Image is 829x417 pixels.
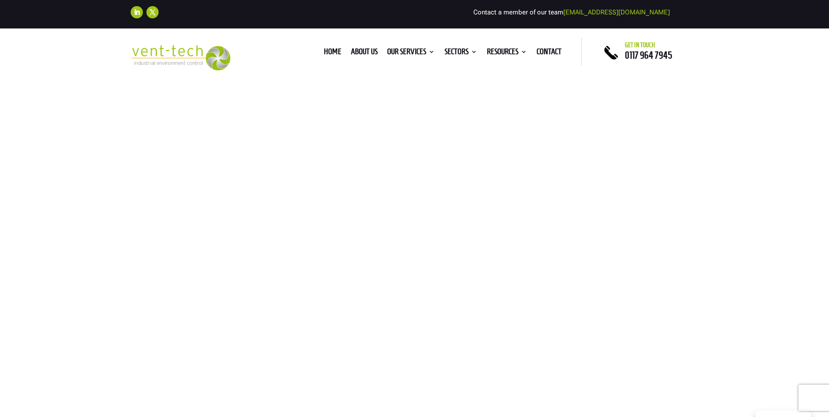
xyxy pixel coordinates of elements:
[473,8,670,16] span: Contact a member of our team
[487,49,527,58] a: Resources
[387,49,435,58] a: Our Services
[537,49,562,58] a: Contact
[444,49,477,58] a: Sectors
[625,42,655,49] span: Get in touch
[131,45,231,71] img: 2023-09-27T08_35_16.549ZVENT-TECH---Clear-background
[146,6,159,18] a: Follow on X
[324,49,341,58] a: Home
[563,8,670,16] a: [EMAIL_ADDRESS][DOMAIN_NAME]
[351,49,378,58] a: About us
[625,50,672,60] a: 0117 964 7945
[131,6,143,18] a: Follow on LinkedIn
